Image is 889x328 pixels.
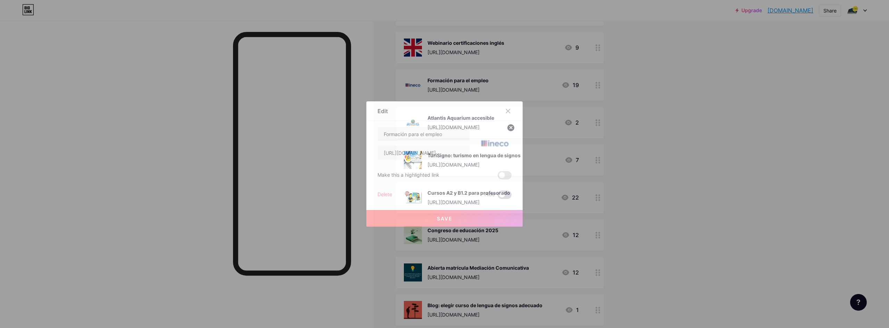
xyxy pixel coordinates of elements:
[377,191,392,199] div: Delete
[378,146,470,160] input: URL
[484,191,495,199] span: Hide
[437,216,452,221] span: Save
[378,127,470,141] input: Title
[366,210,523,227] button: Save
[478,127,512,160] img: link_thumbnail
[377,171,439,179] div: Make this a highlighted link
[377,107,388,115] div: Edit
